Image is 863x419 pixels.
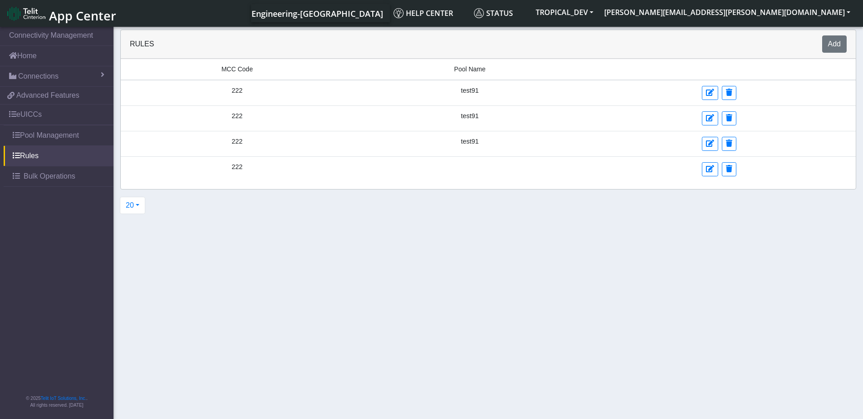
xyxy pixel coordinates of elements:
[252,8,383,19] span: Engineering-[GEOGRAPHIC_DATA]
[7,4,115,23] a: App Center
[49,7,116,24] span: App Center
[530,4,599,20] button: TROPICAL_DEV
[354,106,587,131] td: test91
[354,80,587,106] td: test91
[599,4,856,20] button: [PERSON_NAME][EMAIL_ADDRESS][PERSON_NAME][DOMAIN_NAME]
[4,125,113,145] a: Pool Management
[222,65,253,74] span: MCC Code
[394,8,453,18] span: Help center
[251,4,383,22] a: Your current platform instance
[24,171,75,182] span: Bulk Operations
[41,396,86,401] a: Telit IoT Solutions, Inc.
[474,8,513,18] span: Status
[7,6,45,21] img: logo-telit-cinterion-gw-new.png
[4,146,113,166] a: Rules
[123,39,488,50] div: Rules
[454,65,485,74] span: Pool Name
[4,166,113,186] a: Bulk Operations
[120,197,145,214] button: 20
[474,8,484,18] img: status.svg
[18,71,59,82] span: Connections
[822,35,847,53] button: Add
[121,80,354,106] td: 222
[121,106,354,131] td: 222
[470,4,530,22] a: Status
[390,4,470,22] a: Help center
[121,131,354,157] td: 222
[354,131,587,157] td: test91
[394,8,404,18] img: knowledge.svg
[121,157,354,182] td: 222
[16,90,79,101] span: Advanced Features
